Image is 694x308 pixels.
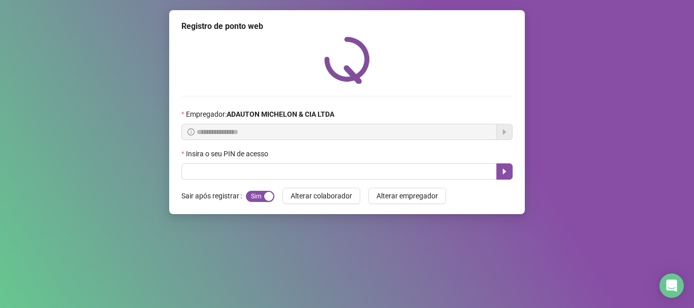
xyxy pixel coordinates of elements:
[181,188,246,204] label: Sair após registrar
[659,273,684,298] div: Open Intercom Messenger
[376,190,438,201] span: Alterar empregador
[181,20,513,32] div: Registro de ponto web
[187,128,195,135] span: info-circle
[186,109,334,120] span: Empregador :
[181,148,275,159] label: Insira o seu PIN de acesso
[500,167,509,176] span: caret-right
[324,37,370,84] img: QRPoint
[227,110,334,118] strong: ADAUTON MICHELON & CIA LTDA
[368,188,446,204] button: Alterar empregador
[291,190,352,201] span: Alterar colaborador
[282,188,360,204] button: Alterar colaborador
